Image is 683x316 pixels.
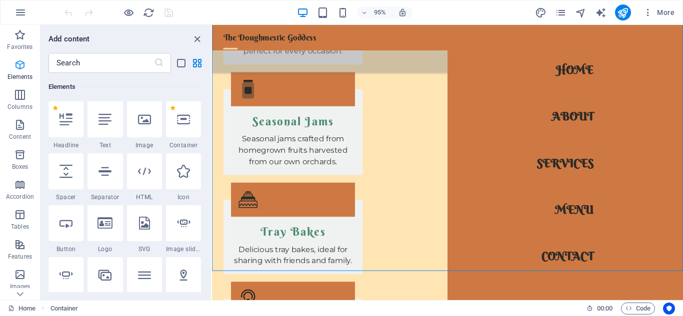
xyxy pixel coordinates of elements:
h6: Add content [48,33,90,45]
i: Design (Ctrl+Alt+Y) [535,7,546,18]
p: Favorites [7,43,32,51]
span: Separator [87,193,122,201]
div: Image [127,101,162,149]
div: Text [87,101,122,149]
i: Pages (Ctrl+Alt+S) [555,7,566,18]
span: Text [87,141,122,149]
button: publish [615,4,631,20]
span: Code [625,303,650,315]
div: Image slider [166,205,201,253]
span: 00 00 [597,303,612,315]
button: text_generator [595,6,607,18]
nav: breadcrumb [50,303,78,315]
span: Click to select. Double-click to edit [50,303,78,315]
div: Separator [87,153,122,201]
p: Boxes [12,163,28,171]
span: Button [48,245,83,253]
h6: Elements [48,81,201,93]
button: Usercentrics [663,303,675,315]
p: Elements [7,73,33,81]
button: Code [621,303,655,315]
p: Tables [11,223,29,231]
p: Accordion [6,193,34,201]
button: design [535,6,547,18]
span: More [643,7,674,17]
button: list-view [175,57,187,69]
div: SVG [127,205,162,253]
input: Search [48,53,154,73]
button: grid-view [191,57,203,69]
h6: 95% [372,6,388,18]
i: Navigator [575,7,586,18]
span: Image slider [166,245,201,253]
button: More [639,4,678,20]
span: HTML [127,193,162,201]
span: SVG [127,245,162,253]
span: : [604,305,605,312]
span: Icon [166,193,201,201]
button: Click here to leave preview mode and continue editing [122,6,134,18]
a: Click to cancel selection. Double-click to open Pages [8,303,35,315]
i: Publish [617,7,628,18]
p: Content [9,133,31,141]
p: Images [10,283,30,291]
button: navigator [575,6,587,18]
span: Logo [87,245,122,253]
h6: Session time [586,303,613,315]
div: HTML [127,153,162,201]
span: Remove from favorites [52,105,58,111]
div: Icon [166,153,201,201]
div: Logo [87,205,122,253]
i: On resize automatically adjust zoom level to fit chosen device. [398,8,407,17]
div: Button [48,205,83,253]
button: 95% [357,6,392,18]
i: AI Writer [595,7,606,18]
span: Spacer [48,193,83,201]
div: Spacer [48,153,83,201]
button: close panel [191,33,203,45]
span: Image [127,141,162,149]
button: pages [555,6,567,18]
div: Headline [48,101,83,149]
button: reload [142,6,154,18]
span: Headline [48,141,83,149]
p: Columns [7,103,32,111]
span: Container [166,141,201,149]
span: Remove from favorites [170,105,175,111]
div: Container [166,101,201,149]
i: Reload page [143,7,154,18]
p: Features [8,253,32,261]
